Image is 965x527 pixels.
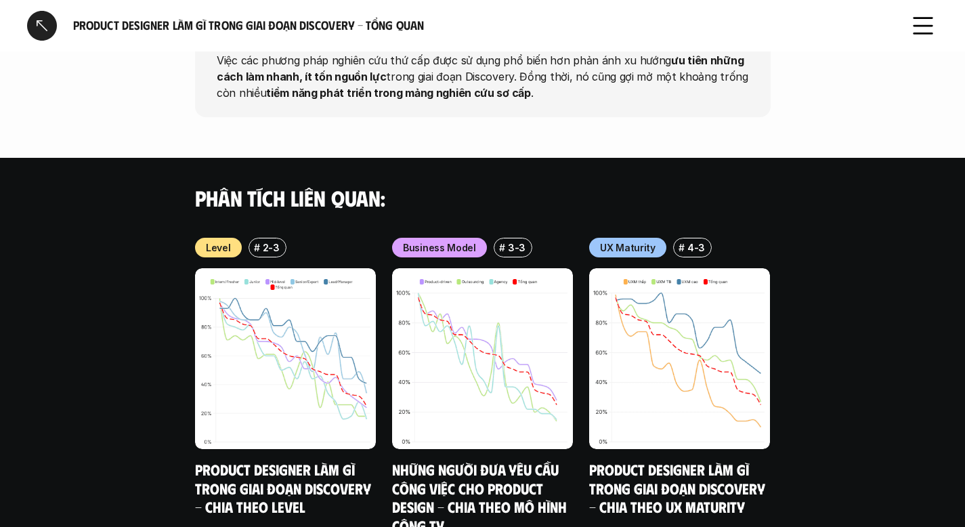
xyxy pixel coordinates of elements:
[600,240,656,255] p: UX Maturity
[266,86,530,100] strong: tiềm năng phát triển trong mảng nghiên cứu sơ cấp
[499,243,505,253] h6: #
[217,54,746,83] strong: ưu tiên những cách làm nhanh, ít tốn nguồn lực
[73,18,892,33] h6: Product Designer làm gì trong giai đoạn Discovery - Tổng quan
[589,461,769,516] a: Product Designer làm gì trong giai đoạn Discovery - Chia theo UX Maturity
[679,243,685,253] h6: #
[217,52,749,101] p: Việc các phương pháp nghiên cứu thứ cấp được sử dụng phổ biến hơn phản ánh xu hướng trong giai đo...
[403,240,476,255] p: Business Model
[206,240,231,255] p: Level
[195,461,374,516] a: Product Designer làm gì trong giai đoạn Discovery - Chia theo Level
[253,243,259,253] h6: #
[195,185,771,211] h4: Phân tích liên quan:
[687,240,705,255] p: 4-3
[262,240,279,255] p: 2-3
[508,240,526,255] p: 3-3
